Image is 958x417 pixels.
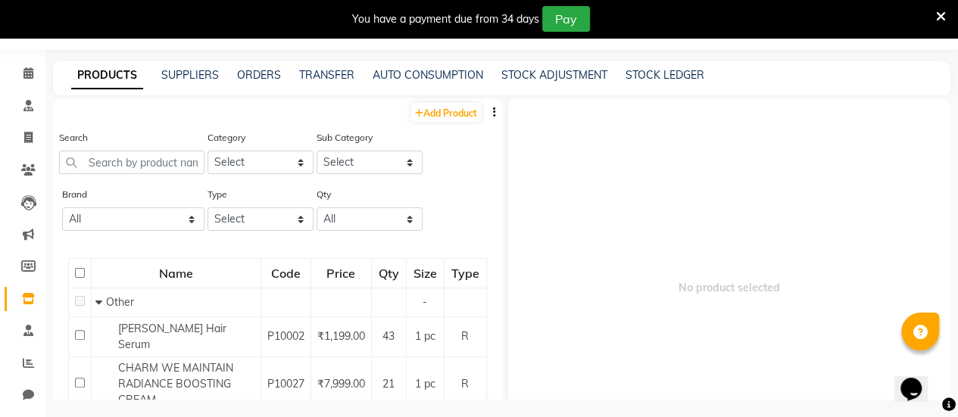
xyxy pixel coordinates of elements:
[59,131,88,145] label: Search
[237,68,281,82] a: ORDERS
[299,68,354,82] a: TRANSFER
[317,131,373,145] label: Sub Category
[118,361,233,406] span: CHARM WE MAINTAIN RADIANCE BOOSTING CREAM
[317,188,331,201] label: Qty
[62,188,87,201] label: Brand
[373,260,405,287] div: Qty
[106,295,134,309] span: Other
[317,377,365,391] span: ₹7,999.00
[92,260,260,287] div: Name
[894,356,943,402] iframe: chat widget
[415,329,435,343] span: 1 pc
[267,377,304,391] span: P10027
[461,329,469,343] span: R
[317,329,365,343] span: ₹1,199.00
[542,6,590,32] button: Pay
[461,377,469,391] span: R
[118,322,226,351] span: [PERSON_NAME] Hair Serum
[423,295,427,309] span: -
[208,131,245,145] label: Category
[382,377,395,391] span: 21
[352,11,539,27] div: You have a payment due from 34 days
[415,377,435,391] span: 1 pc
[501,68,607,82] a: STOCK ADJUSTMENT
[411,103,481,122] a: Add Product
[407,260,443,287] div: Size
[59,151,204,174] input: Search by product name or code
[71,62,143,89] a: PRODUCTS
[208,188,227,201] label: Type
[95,295,106,309] span: Collapse Row
[267,329,304,343] span: P10002
[382,329,395,343] span: 43
[626,68,704,82] a: STOCK LEDGER
[312,260,370,287] div: Price
[161,68,219,82] a: SUPPLIERS
[262,260,310,287] div: Code
[373,68,483,82] a: AUTO CONSUMPTION
[445,260,485,287] div: Type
